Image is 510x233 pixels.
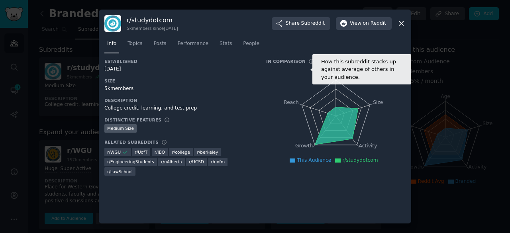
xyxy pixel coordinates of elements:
[189,159,204,164] span: r/ UCSD
[127,25,178,31] div: 5k members since [DATE]
[151,37,169,54] a: Posts
[125,37,145,54] a: Topics
[272,17,330,30] button: ShareSubreddit
[284,99,299,105] tspan: Reach
[197,149,218,155] span: r/ berkeley
[104,66,255,73] div: [DATE]
[363,20,386,27] span: on Reddit
[104,37,119,54] a: Info
[266,59,306,64] h3: In Comparison
[331,72,341,78] tspan: Age
[107,40,116,47] span: Info
[217,37,235,54] a: Stats
[342,157,378,163] span: r/studydotcom
[155,149,165,155] span: r/ IBO
[135,149,147,155] span: r/ UofT
[104,78,255,84] h3: Size
[104,117,161,123] h3: Distinctive Features
[153,40,166,47] span: Posts
[220,40,232,47] span: Stats
[107,159,154,164] span: r/ EngineeringStudents
[104,105,255,112] div: College credit, learning, and test prep
[350,20,386,27] span: View
[161,159,182,164] span: r/ uAlberta
[336,17,392,30] button: Viewon Reddit
[286,20,325,27] span: Share
[127,40,142,47] span: Topics
[104,98,255,103] h3: Description
[104,124,137,133] div: Medium Size
[104,139,159,145] h3: Related Subreddits
[295,143,313,149] tspan: Growth
[104,59,255,64] h3: Established
[172,149,190,155] span: r/ college
[373,99,383,105] tspan: Size
[301,20,325,27] span: Subreddit
[240,37,262,54] a: People
[297,157,331,163] span: This Audience
[107,149,121,155] span: r/ WGU
[107,169,133,174] span: r/ LawSchool
[175,37,211,54] a: Performance
[177,40,208,47] span: Performance
[243,40,259,47] span: People
[359,143,377,149] tspan: Activity
[127,16,178,24] h3: r/ studydotcom
[104,85,255,92] div: 5k members
[104,15,121,32] img: studydotcom
[211,159,225,164] span: r/ uofm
